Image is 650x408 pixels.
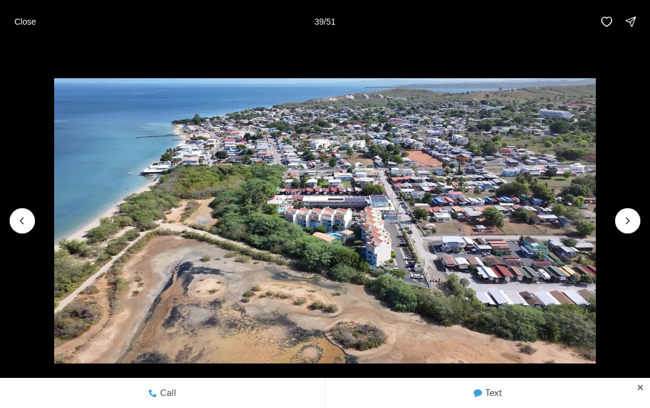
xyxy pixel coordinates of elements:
p: Close [14,17,36,26]
button: Next slide [615,208,640,233]
button: Close [7,10,43,34]
p: 39 / 51 [314,17,335,26]
button: Previous slide [10,208,35,233]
